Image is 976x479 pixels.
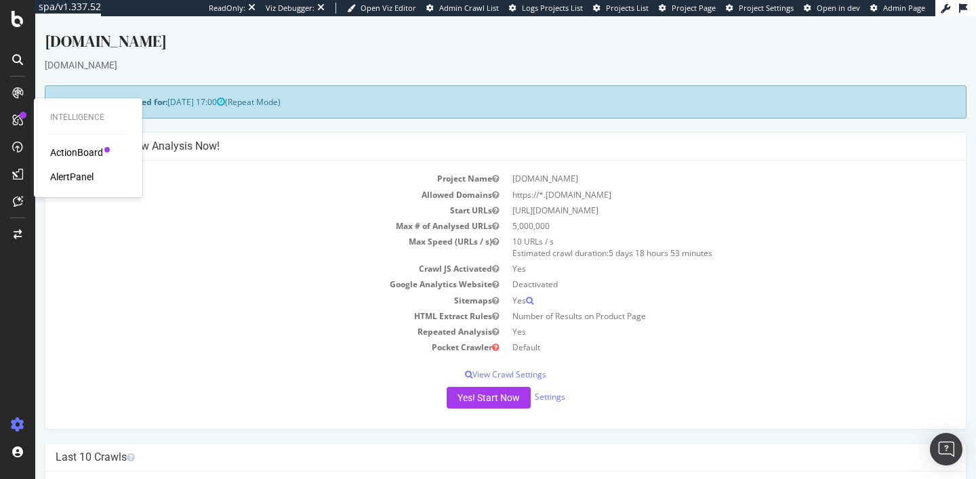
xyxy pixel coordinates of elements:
span: Open Viz Editor [361,3,416,13]
a: Admin Crawl List [426,3,499,14]
td: Default [470,323,920,339]
span: Projects List [606,3,649,13]
td: 10 URLs / s Estimated crawl duration: [470,217,920,245]
td: Start URLs [20,186,470,202]
td: [DOMAIN_NAME] [470,154,920,170]
a: Open in dev [804,3,860,14]
span: Open in dev [817,3,860,13]
button: Yes! Start Now [411,371,495,392]
span: Admin Crawl List [439,3,499,13]
div: Open Intercom Messenger [930,433,962,465]
td: Google Analytics Website [20,260,470,276]
div: [DOMAIN_NAME] [9,42,931,56]
a: Logs Projects List [509,3,583,14]
td: Project Name [20,154,470,170]
td: [URL][DOMAIN_NAME] [470,186,920,202]
div: Viz Debugger: [266,3,314,14]
a: Settings [500,375,530,386]
td: Pocket Crawler [20,323,470,339]
a: Project Settings [726,3,794,14]
a: Admin Page [870,3,925,14]
div: (Repeat Mode) [9,69,931,102]
td: Number of Results on Product Page [470,292,920,308]
a: ActionBoard [50,146,103,159]
div: ReadOnly: [209,3,245,14]
td: Yes [470,308,920,323]
td: Max # of Analysed URLs [20,202,470,217]
h4: Last 10 Crawls [20,434,920,448]
td: Allowed Domains [20,171,470,186]
div: [DOMAIN_NAME] [9,14,931,42]
td: Crawl JS Activated [20,245,470,260]
h4: Configure your New Analysis Now! [20,123,920,137]
a: AlertPanel [50,170,94,184]
a: Project Page [659,3,716,14]
span: Admin Page [883,3,925,13]
p: View Crawl Settings [20,352,920,364]
a: Projects List [593,3,649,14]
span: [DATE] 17:00 [132,80,190,91]
td: Deactivated [470,260,920,276]
td: Repeated Analysis [20,308,470,323]
td: 5,000,000 [470,202,920,217]
td: HTML Extract Rules [20,292,470,308]
td: Yes [470,245,920,260]
span: Project Settings [739,3,794,13]
span: 5 days 18 hours 53 minutes [573,231,677,243]
span: Logs Projects List [522,3,583,13]
div: Intelligence [50,112,126,123]
a: Open Viz Editor [347,3,416,14]
strong: Next Launch Scheduled for: [20,80,132,91]
td: Yes [470,276,920,292]
span: Project Page [672,3,716,13]
td: Max Speed (URLs / s) [20,217,470,245]
td: https://*.[DOMAIN_NAME] [470,171,920,186]
td: Sitemaps [20,276,470,292]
